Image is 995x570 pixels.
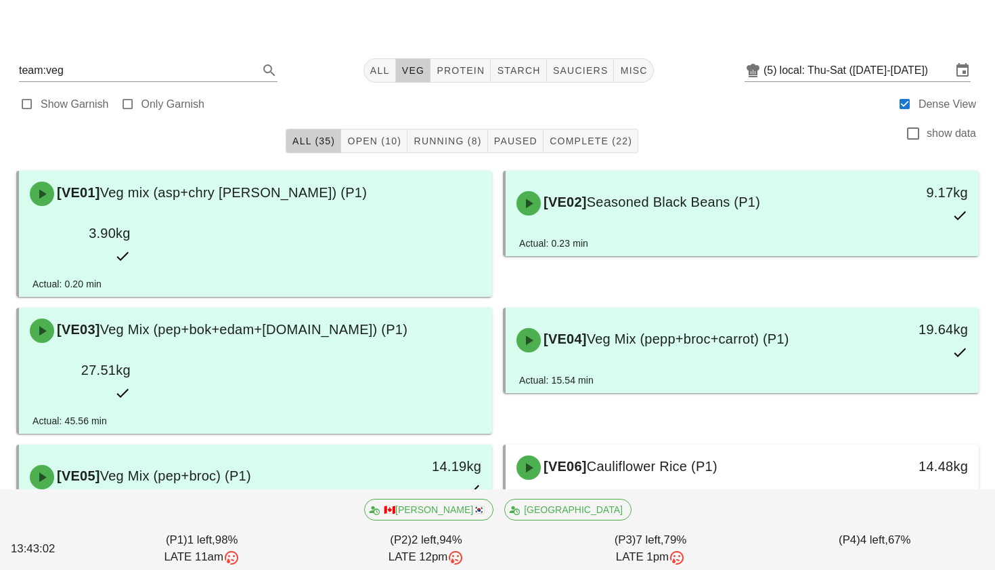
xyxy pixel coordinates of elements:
[100,468,251,483] span: Veg Mix (pep+broc) (P1)
[407,129,487,153] button: Running (8)
[763,529,987,569] div: (P4) 67%
[100,185,367,200] span: Veg mix (asp+chry [PERSON_NAME]) (P1)
[496,65,540,76] span: starch
[764,64,780,77] div: (5)
[347,136,401,146] span: Open (10)
[317,548,535,566] div: LATE 12pm
[619,65,647,76] span: misc
[373,500,485,520] span: 🇨🇦[PERSON_NAME]🇰🇷
[341,129,407,153] button: Open (10)
[513,500,623,520] span: [GEOGRAPHIC_DATA]
[549,136,632,146] span: Complete (22)
[396,58,431,83] button: veg
[491,58,546,83] button: starch
[54,185,100,200] span: [VE01]
[41,98,109,111] label: Show Garnish
[413,136,481,146] span: Running (8)
[286,129,341,153] button: All (35)
[867,319,968,340] div: 19.64kg
[547,58,615,83] button: sauciers
[370,65,390,76] span: All
[54,468,100,483] span: [VE05]
[614,58,653,83] button: misc
[867,455,968,477] div: 14.48kg
[380,455,481,477] div: 14.19kg
[100,322,407,337] span: Veg Mix (pep+bok+edam+[DOMAIN_NAME]) (P1)
[541,548,759,566] div: LATE 1pm
[90,529,314,569] div: (P1) 98%
[544,129,638,153] button: Complete (22)
[860,533,888,546] span: 4 left,
[519,236,588,251] div: Actual: 0.23 min
[436,65,485,76] span: protein
[54,322,100,337] span: [VE03]
[141,98,204,111] label: Only Garnish
[8,537,90,560] div: 13:43:02
[292,136,335,146] span: All (35)
[541,459,587,474] span: [VE06]
[30,222,131,244] div: 3.90kg
[541,195,587,209] span: [VE02]
[587,459,717,474] span: Cauliflower Rice (P1)
[314,529,538,569] div: (P2) 94%
[519,373,594,388] div: Actual: 15.54 min
[538,529,762,569] div: (P3) 79%
[32,413,107,428] div: Actual: 45.56 min
[587,331,789,346] span: Veg Mix (pepp+broc+carrot) (P1)
[927,127,976,140] label: show data
[93,548,311,566] div: LATE 11am
[32,277,102,291] div: Actual: 0.20 min
[430,58,491,83] button: protein
[867,182,968,203] div: 9.17kg
[412,533,439,546] span: 2 left,
[30,359,131,381] div: 27.51kg
[636,533,663,546] span: 7 left,
[552,65,609,76] span: sauciers
[488,129,544,153] button: Paused
[401,65,425,76] span: veg
[919,98,976,111] label: Dense View
[493,136,537,146] span: Paused
[541,331,587,346] span: [VE04]
[187,533,215,546] span: 1 left,
[363,58,396,83] button: All
[587,195,760,209] span: Seasoned Black Beans (P1)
